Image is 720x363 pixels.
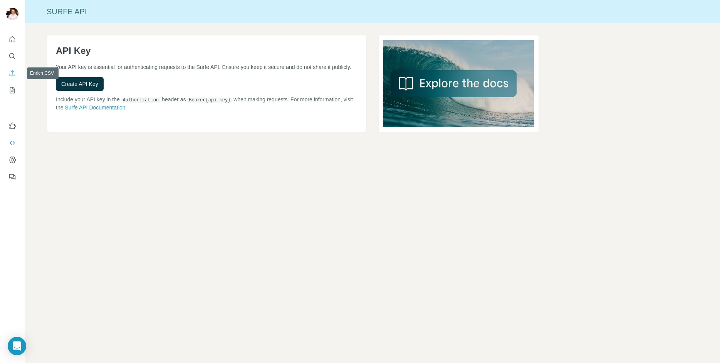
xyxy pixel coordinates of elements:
button: My lists [6,83,18,97]
code: Bearer {api-key} [187,97,232,103]
div: Surfe API [25,6,720,17]
p: Include your API key in the header as when making requests. For more information, visit the . [56,96,357,111]
a: Surfe API Documentation [65,104,125,111]
span: Create API Key [61,80,98,88]
button: Search [6,49,18,63]
div: Open Intercom Messenger [8,337,26,355]
button: Enrich CSV [6,66,18,80]
code: Authorization [121,97,161,103]
h1: API Key [56,45,357,57]
p: Your API key is essential for authenticating requests to the Surfe API. Ensure you keep it secure... [56,63,357,71]
button: Dashboard [6,153,18,167]
button: Create API Key [56,77,104,91]
button: Quick start [6,32,18,46]
button: Use Surfe API [6,136,18,150]
img: Avatar [6,8,18,20]
button: Use Surfe on LinkedIn [6,119,18,133]
button: Feedback [6,170,18,184]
